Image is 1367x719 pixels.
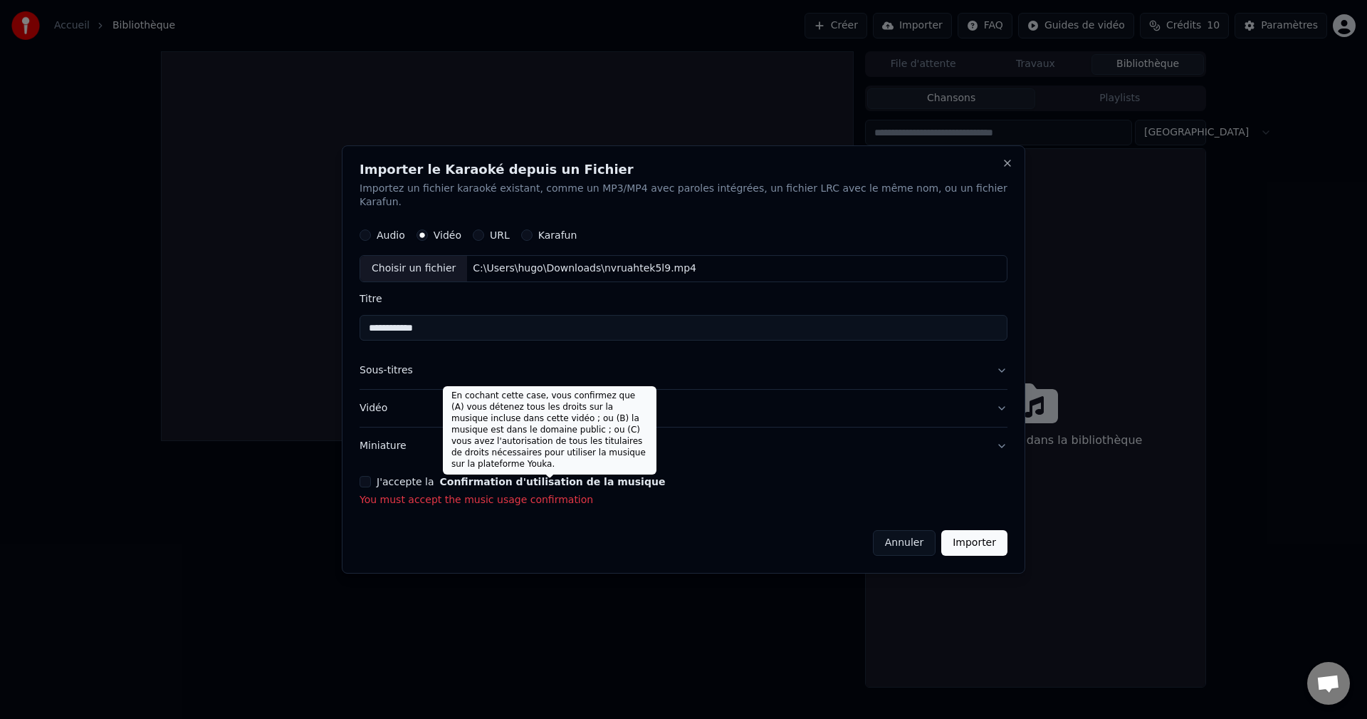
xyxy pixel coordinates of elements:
[360,390,1007,427] button: Vidéo
[360,493,1007,507] p: You must accept the music usage confirmation
[434,231,461,241] label: Vidéo
[941,530,1007,556] button: Importer
[538,231,577,241] label: Karafun
[360,182,1007,210] p: Importez un fichier karaoké existant, comme un MP3/MP4 avec paroles intégrées, un fichier LRC ave...
[443,386,656,475] div: En cochant cette case, vous confirmez que (A) vous détenez tous les droits sur la musique incluse...
[490,231,510,241] label: URL
[467,262,702,276] div: C:\Users\hugo\Downloads\nvruahtek5l9.mp4
[360,428,1007,465] button: Miniature
[377,231,405,241] label: Audio
[439,477,665,487] button: J'accepte la
[360,353,1007,390] button: Sous-titres
[360,257,467,282] div: Choisir un fichier
[360,294,1007,304] label: Titre
[873,530,936,556] button: Annuler
[360,163,1007,176] h2: Importer le Karaoké depuis un Fichier
[377,477,665,487] label: J'accepte la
